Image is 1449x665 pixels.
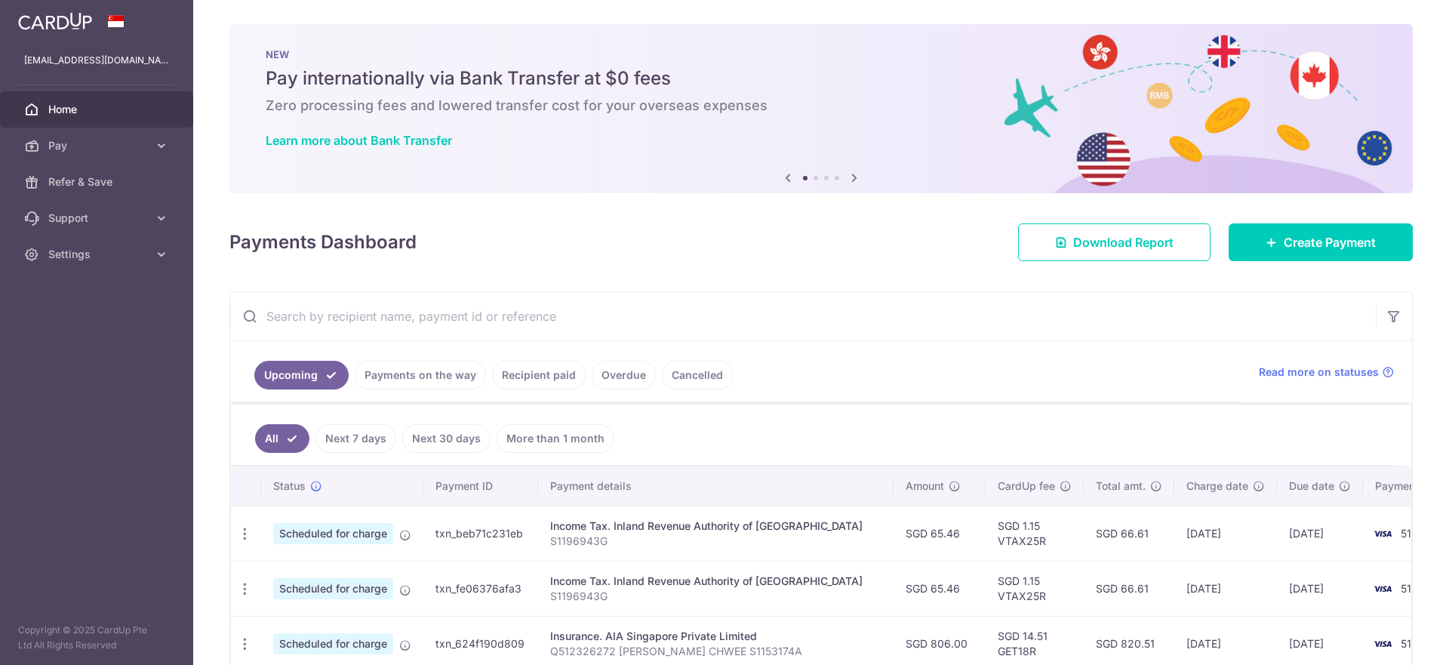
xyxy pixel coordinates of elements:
th: Payment ID [423,466,538,506]
img: Bank transfer banner [229,24,1413,193]
span: Scheduled for charge [273,523,393,544]
img: Bank Card [1367,580,1398,598]
span: Amount [906,479,944,494]
td: txn_beb71c231eb [423,506,538,561]
td: [DATE] [1277,561,1363,616]
span: Status [273,479,306,494]
img: Bank Card [1367,525,1398,543]
h6: Zero processing fees and lowered transfer cost for your overseas expenses [266,97,1377,115]
p: S1196943G [550,534,881,549]
a: Upcoming [254,361,349,389]
input: Search by recipient name, payment id or reference [230,292,1376,340]
a: Learn more about Bank Transfer [266,133,452,148]
span: 5111 [1401,637,1420,650]
td: [DATE] [1174,561,1277,616]
a: Next 30 days [402,424,491,453]
h5: Pay internationally via Bank Transfer at $0 fees [266,66,1377,91]
p: Q512326272 [PERSON_NAME] CHWEE S1153174A [550,644,881,659]
td: SGD 1.15 VTAX25R [986,506,1084,561]
div: Income Tax. Inland Revenue Authority of [GEOGRAPHIC_DATA] [550,519,881,534]
p: S1196943G [550,589,881,604]
span: Due date [1289,479,1334,494]
a: Recipient paid [492,361,586,389]
img: Bank Card [1367,635,1398,653]
a: Create Payment [1229,223,1413,261]
a: Overdue [592,361,656,389]
h4: Payments Dashboard [229,229,417,256]
a: More than 1 month [497,424,614,453]
span: Charge date [1186,479,1248,494]
div: Income Tax. Inland Revenue Authority of [GEOGRAPHIC_DATA] [550,574,881,589]
p: [EMAIL_ADDRESS][DOMAIN_NAME] [24,53,169,68]
p: NEW [266,48,1377,60]
td: SGD 1.15 VTAX25R [986,561,1084,616]
span: Refer & Save [48,174,148,189]
span: Support [48,211,148,226]
span: Create Payment [1284,233,1376,251]
a: Payments on the way [355,361,486,389]
span: Download Report [1073,233,1174,251]
a: Download Report [1018,223,1211,261]
td: SGD 65.46 [894,506,986,561]
td: [DATE] [1277,506,1363,561]
span: Read more on statuses [1259,365,1379,380]
td: SGD 66.61 [1084,561,1174,616]
span: Pay [48,138,148,153]
a: Read more on statuses [1259,365,1394,380]
span: 5111 [1401,582,1420,595]
td: SGD 66.61 [1084,506,1174,561]
a: Next 7 days [315,424,396,453]
td: txn_fe06376afa3 [423,561,538,616]
span: 5111 [1401,527,1420,540]
span: Total amt. [1096,479,1146,494]
span: Home [48,102,148,117]
span: Scheduled for charge [273,578,393,599]
span: Scheduled for charge [273,633,393,654]
span: CardUp fee [998,479,1055,494]
a: All [255,424,309,453]
a: Cancelled [662,361,733,389]
span: Settings [48,247,148,262]
td: SGD 65.46 [894,561,986,616]
th: Payment details [538,466,894,506]
img: CardUp [18,12,92,30]
td: [DATE] [1174,506,1277,561]
div: Insurance. AIA Singapore Private Limited [550,629,881,644]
